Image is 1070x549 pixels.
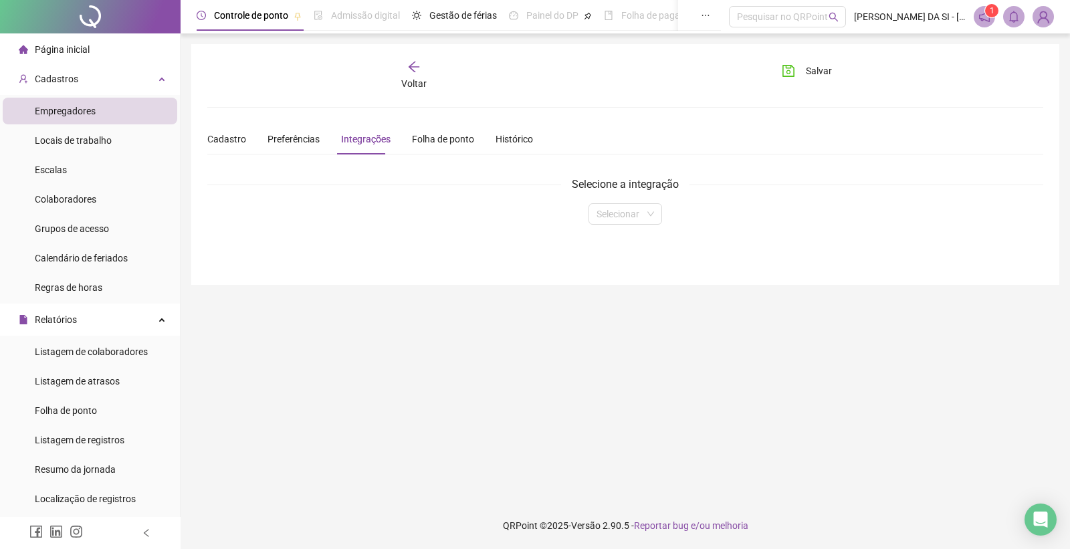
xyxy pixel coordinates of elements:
span: home [19,45,28,54]
span: Reportar bug e/ou melhoria [634,520,748,531]
div: Integrações [341,132,391,146]
span: Controle de ponto [214,10,288,21]
span: bell [1008,11,1020,23]
span: Cadastros [35,74,78,84]
span: Preferências [267,134,320,144]
span: ellipsis [701,11,710,20]
span: sun [412,11,421,20]
img: 51535 [1033,7,1053,27]
span: Versão [571,520,601,531]
span: Resumo da jornada [35,464,116,475]
span: Regras de horas [35,282,102,293]
span: Escalas [35,164,67,175]
span: Relatórios [35,314,77,325]
span: book [604,11,613,20]
span: [PERSON_NAME] DA SI - [PERSON_NAME] [854,9,966,24]
span: facebook [29,525,43,538]
span: Empregadores [35,106,96,116]
span: Calendário de feriados [35,253,128,263]
span: clock-circle [197,11,206,20]
sup: 1 [985,4,998,17]
span: instagram [70,525,83,538]
span: file [19,315,28,324]
footer: QRPoint © 2025 - 2.90.5 - [181,502,1070,549]
span: arrow-left [407,60,421,74]
div: Histórico [496,132,533,146]
span: left [142,528,151,538]
span: Listagem de atrasos [35,376,120,387]
span: Colaboradores [35,194,96,205]
div: Cadastro [207,132,246,146]
span: Folha de ponto [35,405,97,416]
span: Listagem de registros [35,435,124,445]
span: notification [978,11,990,23]
span: linkedin [49,525,63,538]
span: Listagem de colaboradores [35,346,148,357]
span: pushpin [584,12,592,20]
span: Grupos de acesso [35,223,109,234]
div: Folha de ponto [412,132,474,146]
span: Folha de pagamento [621,10,707,21]
span: file-done [314,11,323,20]
span: Página inicial [35,44,90,55]
button: Salvar [772,60,842,82]
span: Gestão de férias [429,10,497,21]
span: pushpin [294,12,302,20]
span: Salvar [806,64,832,78]
span: Locais de trabalho [35,135,112,146]
span: user-add [19,74,28,84]
div: Open Intercom Messenger [1025,504,1057,536]
span: Selecione a integração [561,176,689,193]
span: save [782,64,795,78]
span: Admissão digital [331,10,400,21]
span: dashboard [509,11,518,20]
span: search [829,12,839,22]
span: Voltar [401,78,427,89]
span: 1 [990,6,994,15]
span: Painel do DP [526,10,578,21]
span: Localização de registros [35,493,136,504]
